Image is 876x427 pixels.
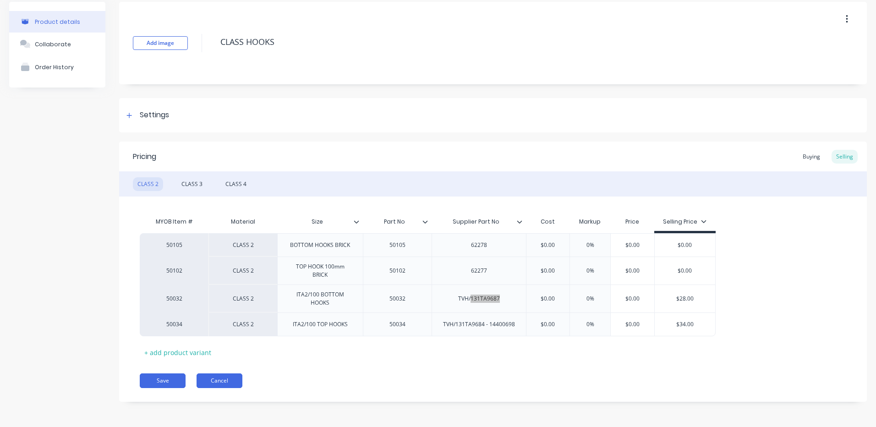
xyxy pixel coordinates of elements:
[197,373,242,388] button: Cancel
[832,150,858,164] div: Selling
[567,287,613,310] div: 0%
[177,177,207,191] div: CLASS 3
[149,320,199,328] div: 50034
[525,287,571,310] div: $0.00
[374,265,420,277] div: 50102
[208,233,277,257] div: CLASS 2
[283,239,357,251] div: BOTTOM HOOKS BRICK
[208,285,277,312] div: CLASS 2
[285,318,355,330] div: ITA2/100 TOP HOOKS
[456,239,502,251] div: 62278
[9,33,105,55] button: Collaborate
[456,265,502,277] div: 62277
[609,287,655,310] div: $0.00
[140,233,716,257] div: 50105CLASS 2BOTTOM HOOKS BRICK5010562278$0.000%$0.00$0.00
[436,318,522,330] div: TVH/131TA9684 - 14400698
[281,289,359,309] div: ITA2/100 BOTTOM HOOKS
[374,318,420,330] div: 50034
[133,36,188,50] button: Add image
[133,177,163,191] div: CLASS 2
[525,259,571,282] div: $0.00
[567,259,613,282] div: 0%
[9,55,105,78] button: Order History
[363,213,432,231] div: Part No
[133,151,156,162] div: Pricing
[35,41,71,48] div: Collaborate
[208,213,277,231] div: Material
[525,234,571,257] div: $0.00
[655,234,716,257] div: $0.00
[655,259,716,282] div: $0.00
[609,234,655,257] div: $0.00
[140,373,186,388] button: Save
[140,109,169,121] div: Settings
[208,257,277,285] div: CLASS 2
[451,293,507,305] div: TVH/131TA9687
[140,312,716,336] div: 50034CLASS 2ITA2/100 TOP HOOKS50034TVH/131TA9684 - 14400698$0.000%$0.00$34.00
[432,213,526,231] div: Supplier Part No
[663,218,706,226] div: Selling Price
[221,177,251,191] div: CLASS 4
[35,64,74,71] div: Order History
[374,239,420,251] div: 50105
[610,213,654,231] div: Price
[208,312,277,336] div: CLASS 2
[609,259,655,282] div: $0.00
[569,213,610,231] div: Markup
[140,285,716,312] div: 50032CLASS 2ITA2/100 BOTTOM HOOKS50032TVH/131TA9687$0.000%$0.00$28.00
[149,267,199,275] div: 50102
[149,241,199,249] div: 50105
[140,345,216,360] div: + add product variant
[655,287,716,310] div: $28.00
[149,295,199,303] div: 50032
[798,150,825,164] div: Buying
[140,257,716,285] div: 50102CLASS 2TOP HOOK 100mm BRICK5010262277$0.000%$0.00$0.00
[655,313,716,336] div: $34.00
[567,234,613,257] div: 0%
[277,210,357,233] div: Size
[526,213,570,231] div: Cost
[281,261,359,281] div: TOP HOOK 100mm BRICK
[216,31,792,53] textarea: CLASS HOOKS
[525,313,571,336] div: $0.00
[9,11,105,33] button: Product details
[277,213,363,231] div: Size
[363,210,426,233] div: Part No
[567,313,613,336] div: 0%
[140,213,208,231] div: MYOB Item #
[35,18,80,25] div: Product details
[432,210,520,233] div: Supplier Part No
[374,293,420,305] div: 50032
[609,313,655,336] div: $0.00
